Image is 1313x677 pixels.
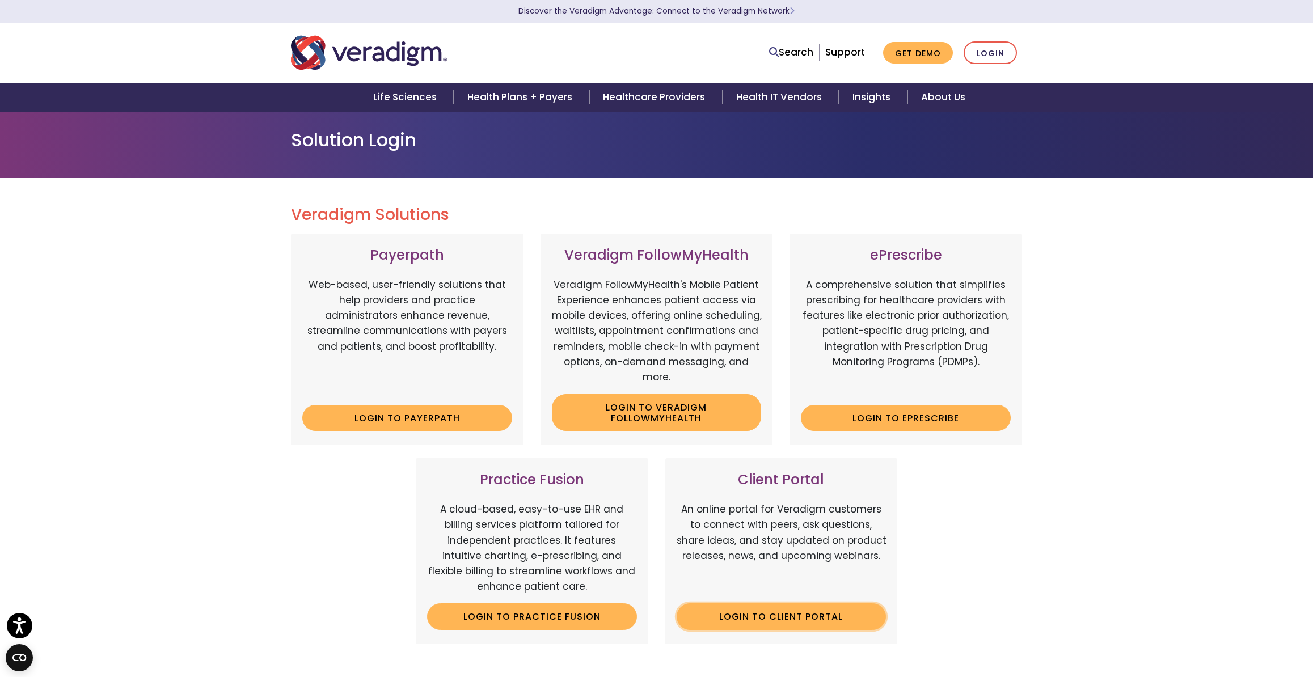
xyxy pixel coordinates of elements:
[801,277,1011,396] p: A comprehensive solution that simplifies prescribing for healthcare providers with features like ...
[677,472,886,488] h3: Client Portal
[677,603,886,629] a: Login to Client Portal
[302,277,512,396] p: Web-based, user-friendly solutions that help providers and practice administrators enhance revenu...
[454,83,589,112] a: Health Plans + Payers
[964,41,1017,65] a: Login
[677,502,886,594] p: An online portal for Veradigm customers to connect with peers, ask questions, share ideas, and st...
[589,83,722,112] a: Healthcare Providers
[552,394,762,431] a: Login to Veradigm FollowMyHealth
[302,247,512,264] h3: Payerpath
[360,83,454,112] a: Life Sciences
[427,603,637,629] a: Login to Practice Fusion
[552,277,762,385] p: Veradigm FollowMyHealth's Mobile Patient Experience enhances patient access via mobile devices, o...
[790,6,795,16] span: Learn More
[291,205,1023,225] h2: Veradigm Solutions
[883,42,953,64] a: Get Demo
[291,34,447,71] img: Veradigm logo
[839,83,907,112] a: Insights
[801,247,1011,264] h3: ePrescribe
[518,6,795,16] a: Discover the Veradigm Advantage: Connect to the Veradigm NetworkLearn More
[825,45,865,59] a: Support
[801,405,1011,431] a: Login to ePrescribe
[769,45,813,60] a: Search
[907,83,979,112] a: About Us
[291,129,1023,151] h1: Solution Login
[723,83,839,112] a: Health IT Vendors
[552,247,762,264] h3: Veradigm FollowMyHealth
[427,502,637,594] p: A cloud-based, easy-to-use EHR and billing services platform tailored for independent practices. ...
[6,644,33,671] button: Open CMP widget
[427,472,637,488] h3: Practice Fusion
[302,405,512,431] a: Login to Payerpath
